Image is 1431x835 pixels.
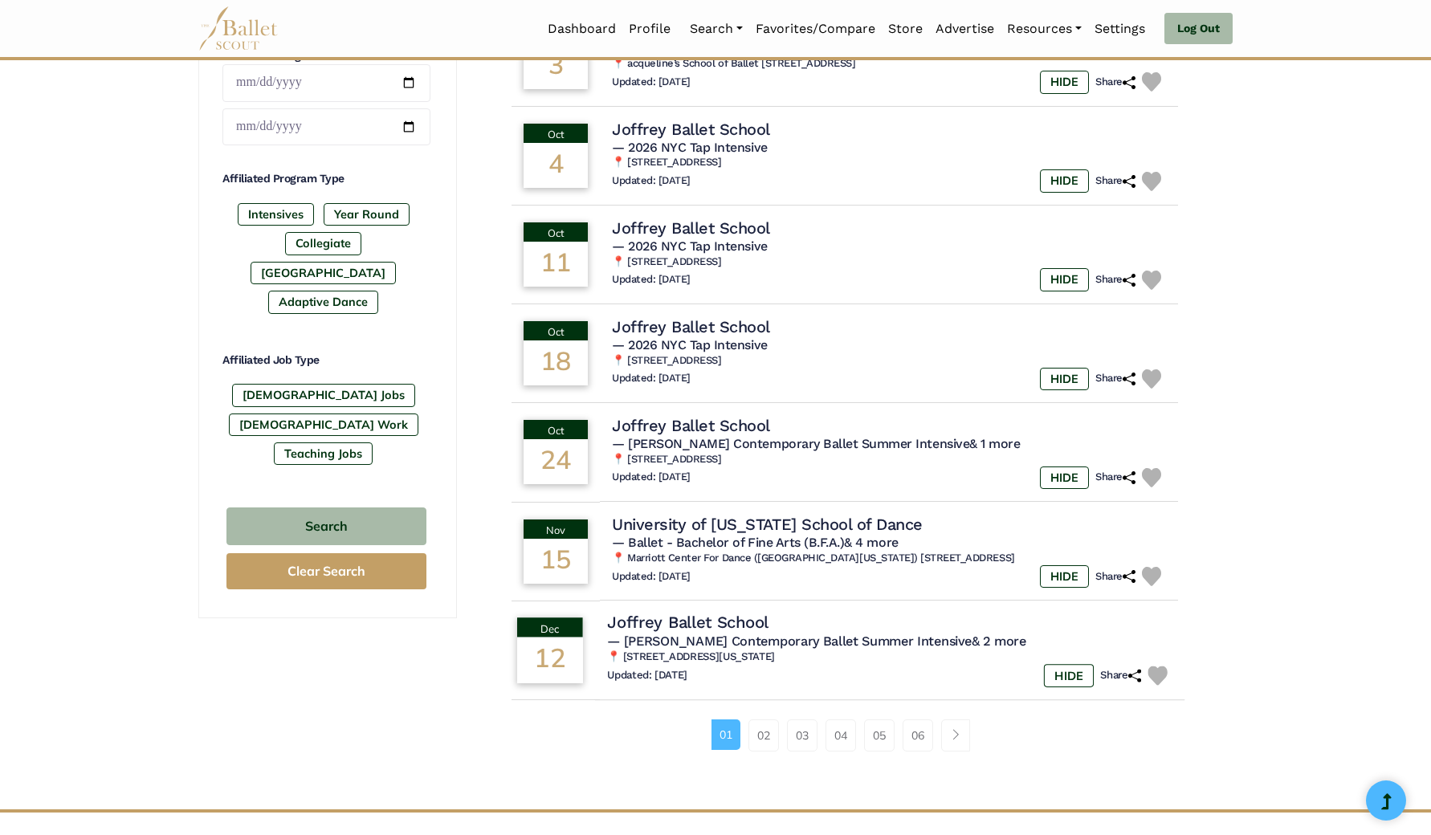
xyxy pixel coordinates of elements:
h6: Share [1095,372,1135,385]
label: HIDE [1044,664,1094,687]
span: — [PERSON_NAME] Contemporary Ballet Summer Intensive [607,633,1025,649]
h6: 📍 [STREET_ADDRESS] [612,354,1166,368]
label: [GEOGRAPHIC_DATA] [251,262,396,284]
label: HIDE [1040,268,1089,291]
label: HIDE [1040,71,1089,93]
a: Dashboard [541,12,622,46]
a: & 1 more [969,436,1020,451]
a: Favorites/Compare [749,12,882,46]
a: Resources [1001,12,1088,46]
h6: 📍 [STREET_ADDRESS] [612,156,1166,169]
h6: Share [1095,470,1135,484]
a: 01 [711,719,740,750]
div: 3 [524,44,588,89]
label: HIDE [1040,169,1089,192]
div: 15 [524,539,588,584]
div: Dec [517,617,583,637]
h6: Share [1095,570,1135,584]
a: Advertise [929,12,1001,46]
label: [DEMOGRAPHIC_DATA] Jobs [232,384,415,406]
button: Search [226,507,426,545]
h4: University of [US_STATE] School of Dance [612,514,923,535]
button: Clear Search [226,553,426,589]
span: — [PERSON_NAME] Contemporary Ballet Summer Intensive [612,436,1020,451]
label: Intensives [238,203,314,226]
div: 24 [524,439,588,484]
h6: Updated: [DATE] [612,174,691,188]
span: — 2026 NYC Tap Intensive [612,337,767,352]
label: HIDE [1040,466,1089,489]
h6: Updated: [DATE] [612,273,691,287]
div: Oct [524,124,588,143]
h4: Joffrey Ballet School [612,316,770,337]
span: — Ballet - Bachelor of Fine Arts (B.F.A.) [612,535,899,550]
h6: 📍 [STREET_ADDRESS] [612,453,1166,466]
h4: Joffrey Ballet School [607,612,768,633]
label: Adaptive Dance [268,291,378,313]
h6: Updated: [DATE] [612,570,691,584]
a: Store [882,12,929,46]
label: Teaching Jobs [274,442,373,465]
nav: Page navigation example [711,719,979,751]
h6: Updated: [DATE] [612,75,691,89]
h4: Joffrey Ballet School [612,119,770,140]
label: HIDE [1040,368,1089,390]
a: & 4 more [844,535,898,550]
h4: Joffrey Ballet School [612,218,770,238]
h6: Share [1095,174,1135,188]
h4: Affiliated Program Type [222,171,430,187]
label: [DEMOGRAPHIC_DATA] Work [229,413,418,436]
h6: Share [1095,75,1135,89]
div: Oct [524,420,588,439]
a: Settings [1088,12,1152,46]
label: HIDE [1040,565,1089,588]
h4: Affiliated Job Type [222,352,430,369]
div: Nov [524,519,588,539]
a: 05 [864,719,895,751]
div: 4 [524,143,588,188]
a: 03 [787,719,817,751]
div: Oct [524,222,588,242]
h4: Joffrey Ballet School [612,415,770,436]
a: 06 [903,719,933,751]
h6: Share [1095,273,1135,287]
span: — 2026 NYC Tap Intensive [612,140,767,155]
span: — 2026 NYC Tap Intensive [612,238,767,254]
div: 11 [524,242,588,287]
a: Search [683,12,749,46]
a: 04 [826,719,856,751]
a: Log Out [1164,13,1233,45]
h6: 📍 Marriott Center For Dance ([GEOGRAPHIC_DATA][US_STATE]) [STREET_ADDRESS] [612,552,1166,565]
label: Collegiate [285,232,361,255]
div: Oct [524,321,588,340]
a: & 2 more [972,633,1025,649]
label: Year Round [324,203,410,226]
h6: Updated: [DATE] [607,669,687,682]
a: Profile [622,12,677,46]
h6: 📍 [STREET_ADDRESS][US_STATE] [607,650,1172,664]
h6: Share [1101,669,1142,682]
a: 02 [748,719,779,751]
h6: Updated: [DATE] [612,372,691,385]
h6: 📍 [STREET_ADDRESS] [612,255,1166,269]
div: 12 [517,637,583,682]
div: 18 [524,340,588,385]
h6: Updated: [DATE] [612,470,691,484]
h6: 📍 acqueline’s School of Ballet [STREET_ADDRESS] [612,57,1166,71]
